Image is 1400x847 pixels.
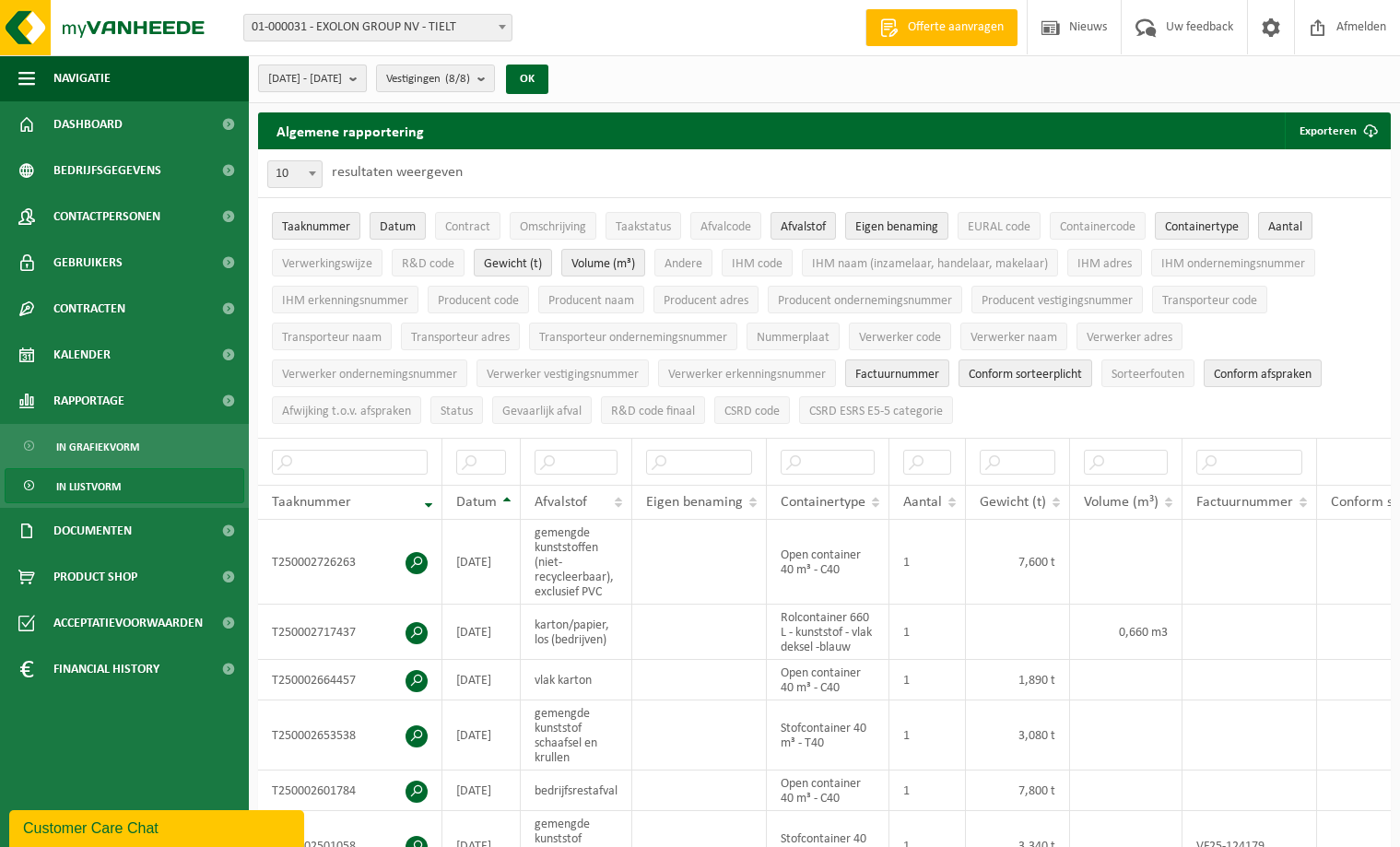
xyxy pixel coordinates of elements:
[520,220,586,234] span: Omschrijving
[521,520,632,605] td: gemengde kunststoffen (niet-recycleerbaar), exclusief PVC
[53,332,111,378] span: Kalender
[889,520,966,605] td: 1
[442,771,521,811] td: [DATE]
[268,161,322,187] span: 10
[53,147,161,194] span: Bedrijfsgegevens
[442,605,521,660] td: [DATE]
[535,495,587,510] span: Afvalstof
[282,220,350,234] span: Taaknummer
[646,495,743,510] span: Eigen benaming
[889,700,966,771] td: 1
[778,294,952,308] span: Producent ondernemingsnummer
[1196,495,1293,510] span: Factuurnummer
[889,660,966,700] td: 1
[1087,331,1172,345] span: Verwerker adres
[529,323,737,350] button: Transporteur ondernemingsnummerTransporteur ondernemingsnummer : Activate to sort
[268,65,342,93] span: [DATE] - [DATE]
[548,294,634,308] span: Producent naam
[1162,294,1257,308] span: Transporteur code
[1076,323,1182,350] button: Verwerker adresVerwerker adres: Activate to sort
[1268,220,1302,234] span: Aantal
[966,520,1070,605] td: 7,600 t
[53,286,125,332] span: Contracten
[411,331,510,345] span: Transporteur adres
[539,331,727,345] span: Transporteur ondernemingsnummer
[9,806,308,847] iframe: chat widget
[1067,249,1142,276] button: IHM adresIHM adres: Activate to sort
[1214,368,1312,382] span: Conform afspraken
[768,286,962,313] button: Producent ondernemingsnummerProducent ondernemingsnummer: Activate to sort
[5,468,244,503] a: In lijstvorm
[658,359,836,387] button: Verwerker erkenningsnummerVerwerker erkenningsnummer: Activate to sort
[376,65,495,92] button: Vestigingen(8/8)
[430,396,483,424] button: StatusStatus: Activate to sort
[809,405,943,418] span: CSRD ESRS E5-5 categorie
[484,257,542,271] span: Gewicht (t)
[435,212,500,240] button: ContractContract: Activate to sort
[1285,112,1389,149] button: Exporteren
[845,212,948,240] button: Eigen benamingEigen benaming: Activate to sort
[812,257,1048,271] span: IHM naam (inzamelaar, handelaar, makelaar)
[799,396,953,424] button: CSRD ESRS E5-5 categorieCSRD ESRS E5-5 categorie: Activate to sort
[616,220,671,234] span: Taakstatus
[966,660,1070,700] td: 1,890 t
[272,286,418,313] button: IHM erkenningsnummerIHM erkenningsnummer: Activate to sort
[53,240,123,286] span: Gebruikers
[258,605,442,660] td: T250002717437
[1151,249,1315,276] button: IHM ondernemingsnummerIHM ondernemingsnummer: Activate to sort
[282,257,372,271] span: Verwerkingswijze
[258,771,442,811] td: T250002601784
[476,359,649,387] button: Verwerker vestigingsnummerVerwerker vestigingsnummer: Activate to sort
[561,249,645,276] button: Volume (m³)Volume (m³): Activate to sort
[441,405,473,418] span: Status
[402,257,454,271] span: R&D code
[445,220,490,234] span: Contract
[56,469,121,504] span: In lijstvorm
[282,368,457,382] span: Verwerker ondernemingsnummer
[401,323,520,350] button: Transporteur adresTransporteur adres: Activate to sort
[654,249,712,276] button: AndereAndere: Activate to sort
[968,220,1030,234] span: EURAL code
[1161,257,1305,271] span: IHM ondernemingsnummer
[1050,212,1146,240] button: ContainercodeContainercode: Activate to sort
[747,323,840,350] button: NummerplaatNummerplaat: Activate to sort
[445,73,470,85] count: (8/8)
[53,101,123,147] span: Dashboard
[474,249,552,276] button: Gewicht (t)Gewicht (t): Activate to sort
[1084,495,1159,510] span: Volume (m³)
[510,212,596,240] button: OmschrijvingOmschrijving: Activate to sort
[258,520,442,605] td: T250002726263
[492,396,592,424] button: Gevaarlijk afval : Activate to sort
[53,194,160,240] span: Contactpersonen
[1152,286,1267,313] button: Transporteur codeTransporteur code: Activate to sort
[980,495,1046,510] span: Gewicht (t)
[428,286,529,313] button: Producent codeProducent code: Activate to sort
[966,771,1070,811] td: 7,800 t
[601,396,705,424] button: R&D code finaalR&amp;D code finaal: Activate to sort
[653,286,759,313] button: Producent adresProducent adres: Activate to sort
[1204,359,1322,387] button: Conform afspraken : Activate to sort
[282,294,408,308] span: IHM erkenningsnummer
[714,396,790,424] button: CSRD codeCSRD code: Activate to sort
[442,520,521,605] td: [DATE]
[272,323,392,350] button: Transporteur naamTransporteur naam: Activate to sort
[521,660,632,700] td: vlak karton
[665,257,702,271] span: Andere
[53,646,159,692] span: Financial History
[272,359,467,387] button: Verwerker ondernemingsnummerVerwerker ondernemingsnummer: Activate to sort
[53,554,137,600] span: Product Shop
[380,220,416,234] span: Datum
[690,212,761,240] button: AfvalcodeAfvalcode: Activate to sort
[521,700,632,771] td: gemengde kunststof schaafsel en krullen
[889,605,966,660] td: 1
[258,112,442,149] h2: Algemene rapportering
[664,294,748,308] span: Producent adres
[272,495,351,510] span: Taaknummer
[1155,212,1249,240] button: ContainertypeContainertype: Activate to sort
[272,212,360,240] button: TaaknummerTaaknummer: Activate to remove sorting
[370,212,426,240] button: DatumDatum: Activate to sort
[767,771,889,811] td: Open container 40 m³ - C40
[521,771,632,811] td: bedrijfsrestafval
[849,323,951,350] button: Verwerker codeVerwerker code: Activate to sort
